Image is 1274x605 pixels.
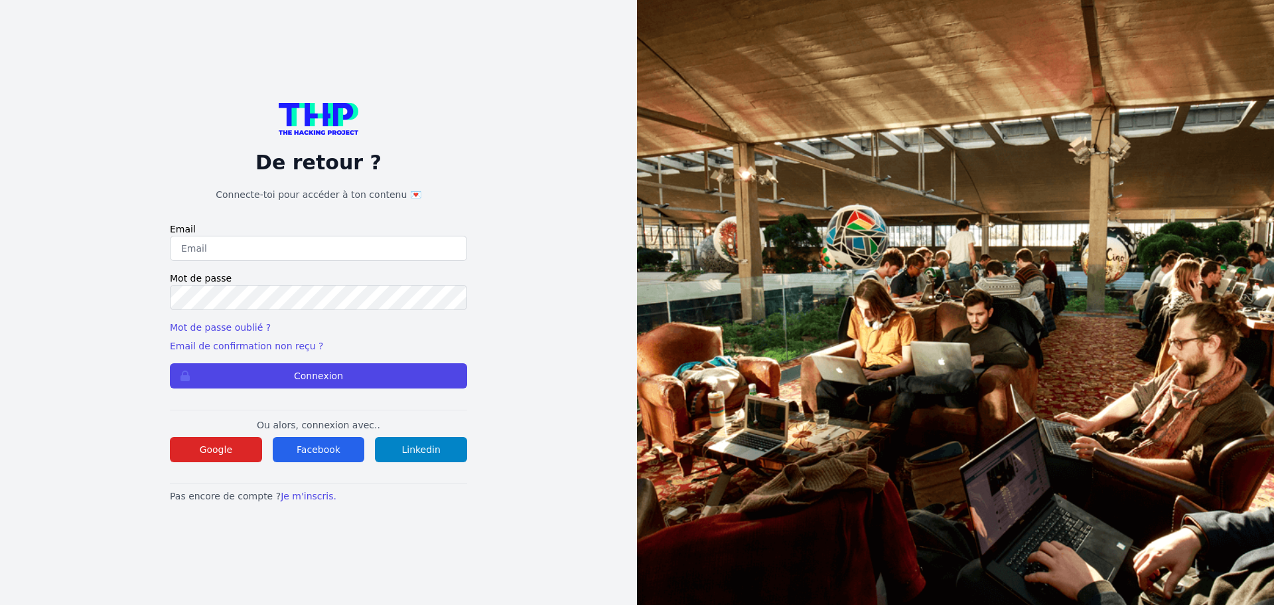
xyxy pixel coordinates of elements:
[375,437,467,462] button: Linkedin
[170,489,467,503] p: Pas encore de compte ?
[170,151,467,175] p: De retour ?
[170,418,467,432] p: Ou alors, connexion avec..
[170,272,467,285] label: Mot de passe
[170,236,467,261] input: Email
[279,103,358,135] img: logo
[170,363,467,389] button: Connexion
[170,341,323,351] a: Email de confirmation non reçu ?
[170,322,271,333] a: Mot de passe oublié ?
[273,437,365,462] button: Facebook
[170,437,262,462] button: Google
[170,188,467,201] h1: Connecte-toi pour accéder à ton contenu 💌
[170,222,467,236] label: Email
[281,491,336,501] a: Je m'inscris.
